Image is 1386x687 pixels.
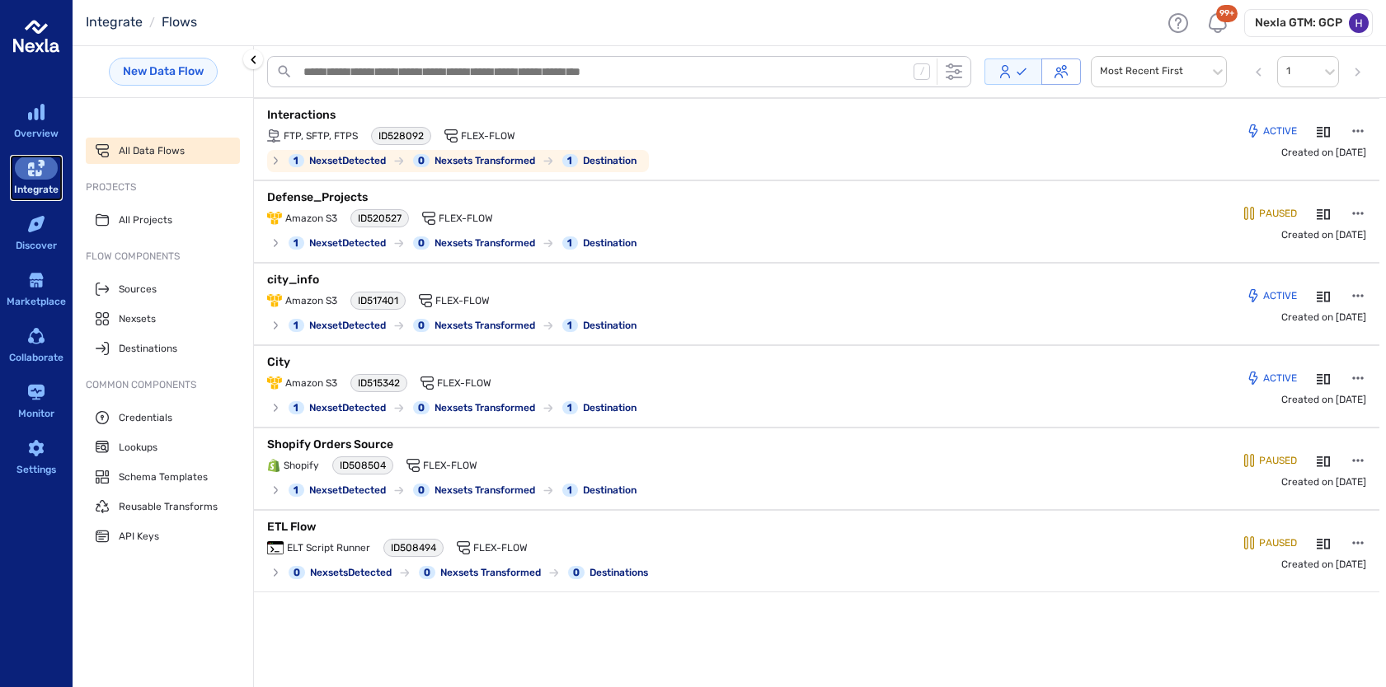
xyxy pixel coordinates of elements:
[1317,454,1330,467] button: Details
[1317,537,1330,550] svg: Details
[86,180,240,194] span: Projects
[119,144,185,157] span: All Data Flows
[289,484,304,497] div: 1
[9,349,63,367] div: Collaborate
[1281,311,1366,324] span: Created on [DATE]
[435,294,490,307] span: Flex-Flow
[371,127,431,145] div: chip-with-copy
[358,377,400,389] span: ID 515342
[562,236,578,250] div: 1
[1259,456,1297,465] p: Paused
[285,294,337,307] span: Amazon S3
[1317,124,1330,138] button: Details
[340,460,386,471] span: ID 508504
[289,236,304,250] div: 1
[1255,15,1342,31] h6: Nexla GTM: GCP
[18,405,54,423] div: Monitor
[86,434,240,460] a: Lookups
[461,129,515,143] span: Flex-Flow
[435,401,535,414] span: Nexsets Transformed
[10,267,63,313] a: Marketplace
[1041,58,1081,85] button: Accessible to me
[10,323,63,369] a: Collaborate
[413,154,430,167] div: 0
[267,107,679,124] p: Interactions
[309,484,386,497] span: Nexset Detected
[284,459,319,472] span: Shopify
[86,493,240,520] a: Reusable Transforms
[562,484,578,497] div: 1
[289,154,304,167] div: 1
[435,236,535,250] span: Nexsets Transformed
[119,500,218,513] span: Reusable Transforms
[1259,208,1297,218] p: Paused
[267,519,679,535] p: ETL Flow
[267,354,679,371] p: City
[267,189,679,206] p: Defense_Projects
[562,154,578,167] div: 1
[267,459,280,472] img: Shopify
[267,212,282,225] img: Amazon S3
[162,14,197,30] a: Flows
[289,566,305,579] div: 0
[119,342,177,355] span: Destinations
[378,130,424,142] span: ID 528092
[1317,208,1330,221] svg: Details
[287,541,370,554] span: ELT Script Runner
[358,213,402,224] span: ID 520527
[1317,455,1330,468] svg: Details
[435,319,535,332] span: Nexsets Transformed
[350,209,409,227] div: chip-with-copy
[267,294,282,307] img: Amazon S3
[10,99,63,145] a: Overview
[149,13,155,33] li: /
[309,154,386,167] span: Nexset Detected
[473,541,528,554] span: Flex-Flow
[583,236,637,250] span: Destination
[86,14,143,30] a: Integrate
[267,129,280,143] img: FTP, SFTP, FTPS
[309,401,386,414] span: Nexset Detected
[984,58,1042,85] button: Owned by me
[562,319,578,332] div: 1
[1281,393,1366,406] span: Created on [DATE]
[86,276,240,302] a: Sources
[289,319,304,332] div: 1
[1317,372,1330,386] svg: Details
[109,58,218,86] a: New Data Flow
[86,464,240,490] a: Schema Templates
[1317,125,1330,138] svg: Details
[423,459,477,472] span: Flex-Flow
[309,236,386,250] span: Nexset Detected
[86,523,240,549] a: API Keys
[13,13,59,59] img: logo
[14,125,59,143] div: Overview
[1317,372,1330,385] button: Details
[1317,290,1330,303] svg: Details
[413,401,430,414] div: 0
[86,306,240,332] a: Nexsets
[383,539,444,557] div: chip-with-copy
[86,378,240,391] span: Common Components
[358,295,398,306] span: ID 517401
[86,207,240,233] a: All Projects
[119,470,208,484] span: Schema Templates
[332,456,393,474] div: chip-with-copy
[914,63,930,80] div: /
[16,461,56,479] div: Settings
[267,437,679,453] p: Shopify Orders Source
[350,374,407,392] div: chip-with-copy
[86,12,197,33] nav: breadcrumb
[1263,126,1297,136] p: Active
[309,319,386,332] span: Nexset Detected
[583,484,637,497] span: Destination
[413,236,430,250] div: 0
[1281,558,1366,571] span: Created on [DATE]
[86,335,240,362] a: Destinations
[562,401,578,414] div: 1
[86,138,240,164] a: All Data Flows
[14,181,59,199] div: Integrate
[10,379,63,425] a: Monitor
[1205,10,1231,36] div: Notifications
[1259,538,1297,548] p: Paused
